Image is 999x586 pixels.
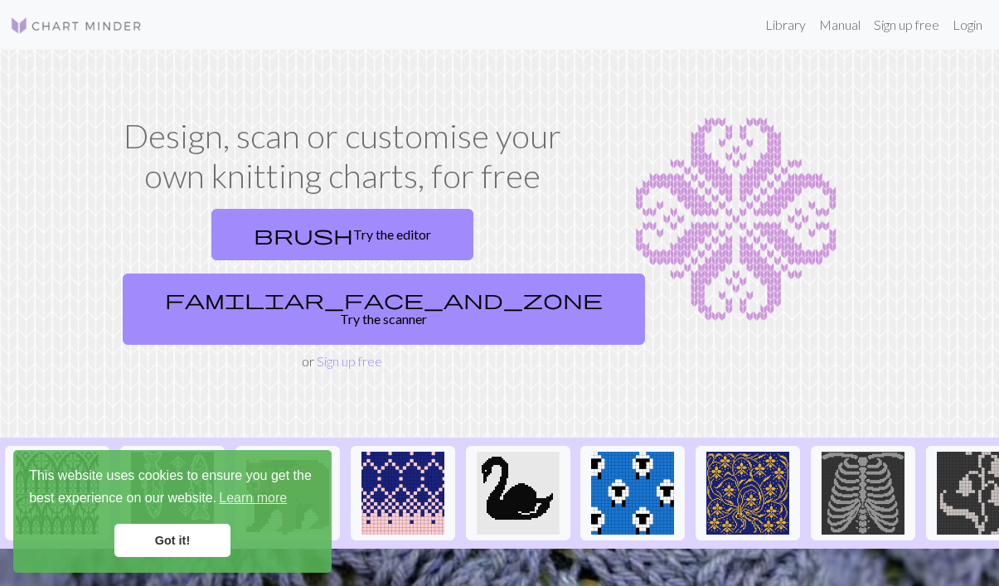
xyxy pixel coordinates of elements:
span: This website uses cookies to ensure you get the best experience on our website. [29,466,316,511]
img: flower bandana [706,452,789,535]
button: flower bandana [696,446,800,540]
a: dismiss cookie message [114,524,230,557]
a: flower bandana [696,483,800,499]
img: Chart example [589,116,884,323]
img: Sheep socks [591,452,674,535]
button: tracery [5,446,109,540]
h1: Design, scan or customise your own knitting charts, for free [116,116,569,196]
a: Sign up free [317,353,382,369]
a: Library [759,8,812,41]
a: learn more about cookies [216,486,289,511]
a: Idee [351,483,455,499]
div: cookieconsent [13,450,332,573]
img: Logo [10,16,143,36]
div: or [116,202,569,371]
a: Login [946,8,989,41]
button: New Piskel-1.png (2).png [811,446,915,540]
a: Sign up free [867,8,946,41]
a: Try the scanner [123,274,645,345]
a: tracery [5,483,109,499]
button: Sheep socks [580,446,685,540]
button: IMG_0291.jpeg [466,446,570,540]
a: IMG_0291.jpeg [466,483,570,499]
button: fishies :) [120,446,225,540]
img: New Piskel-1.png (2).png [822,452,904,535]
img: IMG_0291.jpeg [477,452,560,535]
a: Manual [812,8,867,41]
button: IMG_6850.jpeg [235,446,340,540]
a: Try the editor [211,209,473,260]
button: Idee [351,446,455,540]
a: New Piskel-1.png (2).png [811,483,915,499]
a: Sheep socks [580,483,685,499]
span: brush [254,223,353,246]
img: Idee [361,452,444,535]
span: familiar_face_and_zone [165,288,603,311]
